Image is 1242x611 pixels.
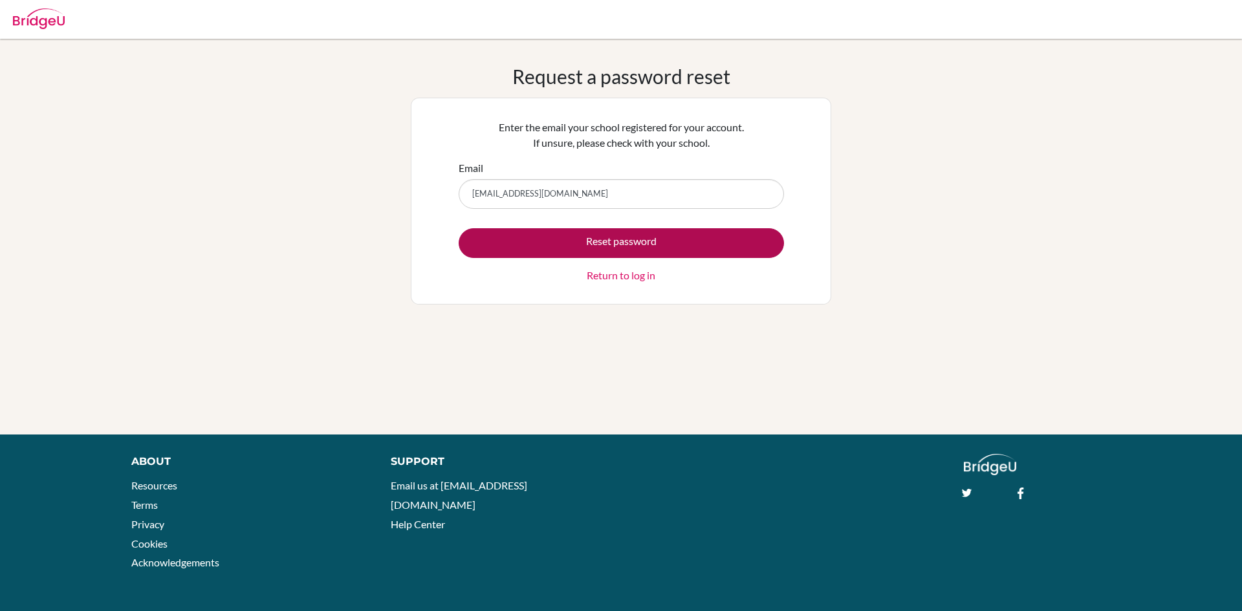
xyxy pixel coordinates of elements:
[131,537,168,550] a: Cookies
[587,268,655,283] a: Return to log in
[391,454,606,469] div: Support
[459,160,483,176] label: Email
[13,8,65,29] img: Bridge-U
[391,479,527,511] a: Email us at [EMAIL_ADDRESS][DOMAIN_NAME]
[512,65,730,88] h1: Request a password reset
[131,454,362,469] div: About
[131,479,177,491] a: Resources
[131,556,219,568] a: Acknowledgements
[391,518,445,530] a: Help Center
[964,454,1016,475] img: logo_white@2x-f4f0deed5e89b7ecb1c2cc34c3e3d731f90f0f143d5ea2071677605dd97b5244.png
[459,120,784,151] p: Enter the email your school registered for your account. If unsure, please check with your school.
[131,518,164,530] a: Privacy
[459,228,784,258] button: Reset password
[131,498,158,511] a: Terms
